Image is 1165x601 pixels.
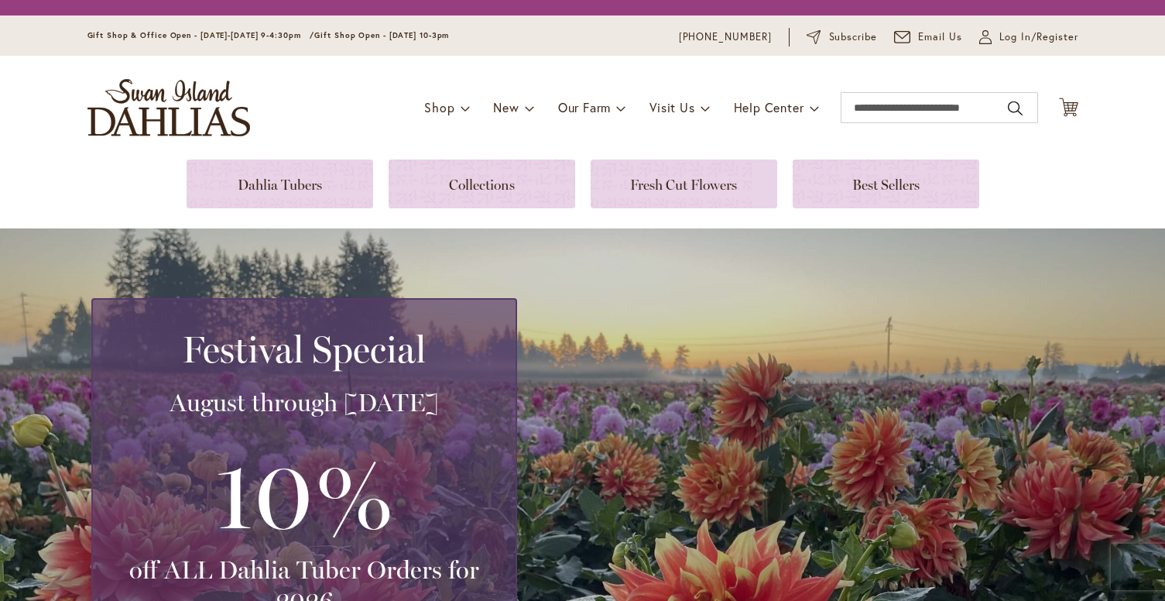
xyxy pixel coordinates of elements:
span: Our Farm [558,99,611,115]
a: store logo [87,79,250,136]
a: Subscribe [807,29,877,45]
span: Log In/Register [999,29,1078,45]
a: [PHONE_NUMBER] [679,29,773,45]
span: New [493,99,519,115]
span: Subscribe [829,29,878,45]
button: Search [1008,96,1022,121]
span: Help Center [734,99,804,115]
span: Shop [424,99,454,115]
h3: August through [DATE] [111,387,497,418]
span: Gift Shop & Office Open - [DATE]-[DATE] 9-4:30pm / [87,30,315,40]
a: Log In/Register [979,29,1078,45]
h3: 10% [111,434,497,555]
span: Gift Shop Open - [DATE] 10-3pm [314,30,449,40]
span: Visit Us [649,99,694,115]
span: Email Us [918,29,962,45]
a: Email Us [894,29,962,45]
h2: Festival Special [111,328,497,371]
